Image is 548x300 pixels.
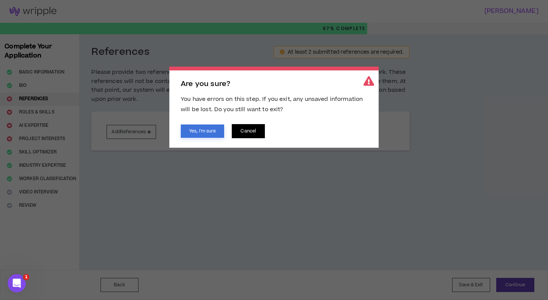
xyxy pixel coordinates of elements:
h2: Are you sure? [181,80,367,88]
span: 1 [23,274,29,280]
span: You have errors on this step. If you exit, any unsaved information will be lost. Do you still wan... [181,95,363,113]
iframe: Intercom live chat [8,274,26,292]
button: Yes, I'm sure [181,124,224,138]
button: Cancel [232,124,265,138]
